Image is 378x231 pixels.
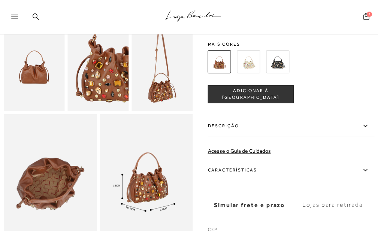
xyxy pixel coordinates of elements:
[237,50,260,73] img: BOLSA MÉDIA EM COURO COBRA METAL DOURADO COM PEDRAS APLICADAS
[132,19,193,111] img: image
[208,85,294,103] button: ADICIONAR À [GEOGRAPHIC_DATA]
[367,12,372,17] span: 1
[208,115,375,137] label: Descrição
[208,148,271,154] a: Acesse o Guia de Cuidados
[208,88,294,101] span: ADICIONAR À [GEOGRAPHIC_DATA]
[266,50,290,73] img: BOLSA MÉDIA EM COURO PRETO COM PEDRAS APLICADAS
[4,19,65,111] img: image
[361,12,372,22] button: 1
[208,42,375,46] span: Mais cores
[208,159,375,181] label: Características
[208,195,291,215] label: Simular frete e prazo
[291,195,374,215] label: Lojas para retirada
[68,19,129,111] img: image
[208,50,231,73] img: BOLSA MÉDIA EM COURO CASTANHO COM PEDRAS APLICADAS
